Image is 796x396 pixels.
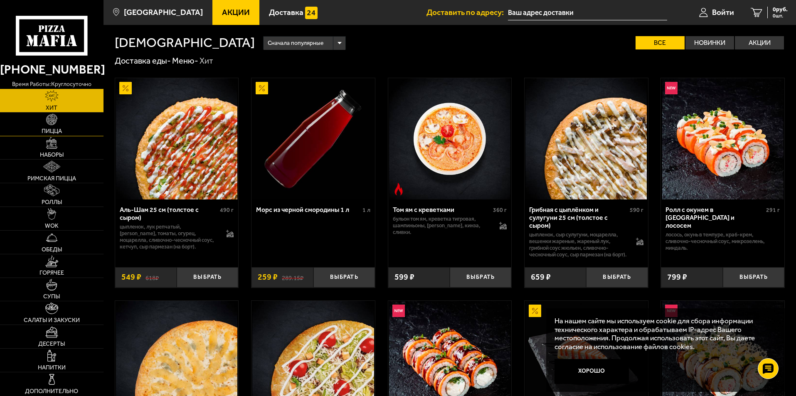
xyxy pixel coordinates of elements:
img: Морс из черной смородины 1 л [252,78,374,199]
span: 799 ₽ [667,273,687,281]
span: 599 ₽ [394,273,414,281]
h1: [DEMOGRAPHIC_DATA] [115,36,255,49]
button: Хорошо [554,359,629,384]
a: АкционныйМорс из черной смородины 1 л [251,78,375,199]
label: Акции [735,36,784,49]
span: Доставка [269,8,303,16]
span: Наборы [40,152,64,158]
img: Акционный [119,82,132,94]
span: 360 г [493,207,507,214]
span: 549 ₽ [121,273,141,281]
span: 1 л [362,207,370,214]
p: На нашем сайте мы используем cookie для сбора информации технического характера и обрабатываем IP... [554,317,772,351]
div: Морс из черной смородины 1 л [256,206,360,214]
span: Войти [712,8,734,16]
img: 15daf4d41897b9f0e9f617042186c801.svg [305,7,318,19]
span: Супы [43,294,60,300]
div: Хит [200,56,213,66]
span: Десерты [38,341,65,347]
div: Грибная с цыплёнком и сулугуни 25 см (толстое с сыром) [529,206,628,229]
button: Выбрать [450,267,511,288]
span: Обеды [42,247,62,253]
span: Доставить по адресу: [426,8,508,16]
label: Новинки [685,36,734,49]
span: Роллы [42,199,62,205]
span: 490 г [220,207,234,214]
img: Новинка [392,305,405,317]
img: Том ям с креветками [389,78,510,199]
a: Острое блюдоТом ям с креветками [388,78,512,199]
img: Ролл с окунем в темпуре и лососем [662,78,784,199]
span: 291 г [766,207,780,214]
span: WOK [45,223,59,229]
a: Доставка еды- [115,56,171,66]
span: Салаты и закуски [24,317,80,323]
a: АкционныйАль-Шам 25 см (толстое с сыром) [115,78,239,199]
s: 618 ₽ [145,273,159,281]
img: Новинка [665,305,678,317]
p: цыпленок, лук репчатый, [PERSON_NAME], томаты, огурец, моцарелла, сливочно-чесночный соус, кетчуп... [120,224,218,250]
span: Акции [222,8,250,16]
s: 289.15 ₽ [282,273,303,281]
button: Выбрать [177,267,238,288]
span: Дополнительно [25,389,78,394]
img: Акционный [256,82,268,94]
input: Ваш адрес доставки [508,5,667,20]
img: Грибная с цыплёнком и сулугуни 25 см (толстое с сыром) [525,78,647,199]
img: Аль-Шам 25 см (толстое с сыром) [116,78,237,199]
a: Грибная с цыплёнком и сулугуни 25 см (толстое с сыром) [525,78,648,199]
button: Выбрать [723,267,784,288]
button: Выбрать [586,267,648,288]
span: Пицца [42,128,62,134]
a: НовинкаРолл с окунем в темпуре и лососем [661,78,784,199]
button: Выбрать [313,267,375,288]
div: Аль-Шам 25 см (толстое с сыром) [120,206,218,221]
span: 0 шт. [773,13,788,18]
span: [GEOGRAPHIC_DATA] [124,8,203,16]
span: 0 руб. [773,7,788,12]
div: Том ям с креветками [393,206,491,214]
p: лосось, окунь в темпуре, краб-крем, сливочно-чесночный соус, микрозелень, миндаль. [665,231,780,251]
img: Острое блюдо [392,183,405,195]
p: цыпленок, сыр сулугуни, моцарелла, вешенки жареные, жареный лук, грибной соус Жюльен, сливочно-че... [529,231,628,258]
img: Акционный [529,305,541,317]
p: бульон том ям, креветка тигровая, шампиньоны, [PERSON_NAME], кинза, сливки. [393,216,491,236]
a: Меню- [172,56,198,66]
img: Новинка [665,82,678,94]
label: Все [636,36,685,49]
span: Напитки [38,365,66,371]
span: Римская пицца [27,176,76,182]
span: 659 ₽ [531,273,551,281]
span: Горячее [39,270,64,276]
span: 590 г [630,207,643,214]
span: Сначала популярные [268,35,323,51]
div: Ролл с окунем в [GEOGRAPHIC_DATA] и лососем [665,206,764,229]
span: 259 ₽ [258,273,278,281]
span: Хит [46,105,57,111]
